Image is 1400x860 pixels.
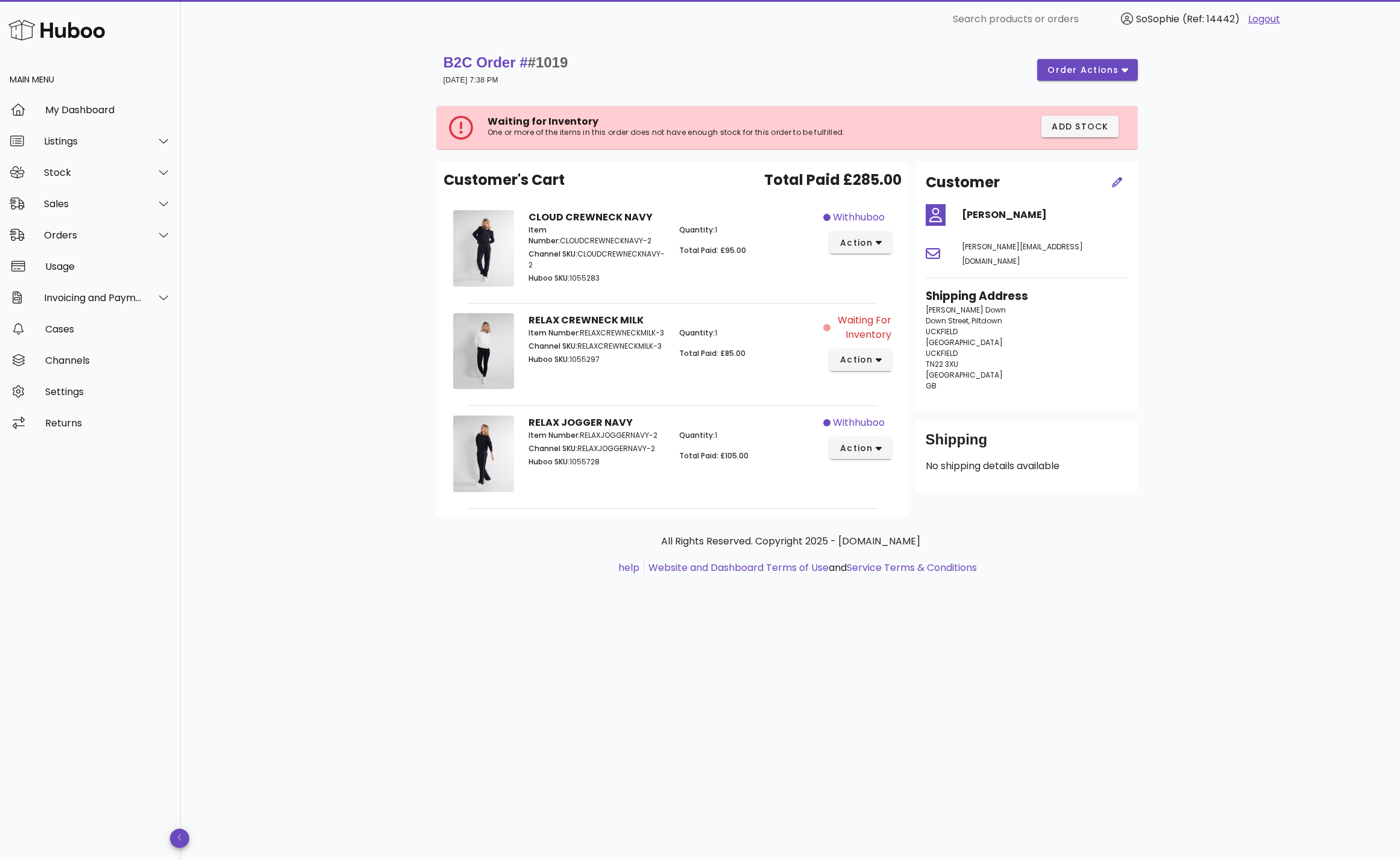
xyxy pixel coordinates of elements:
p: CLOUDCREWNECKNAVY-2 [529,225,665,246]
small: [DATE] 7:38 PM [444,76,498,84]
button: order actions [1037,59,1137,81]
div: Shipping [926,430,1128,459]
p: 1 [679,225,816,235]
span: action [840,442,873,455]
div: Invoicing and Payments [44,292,142,304]
h3: Shipping Address [926,288,1128,305]
span: [PERSON_NAME][EMAIL_ADDRESS][DOMAIN_NAME] [962,241,1083,266]
div: Listings [44,136,142,147]
button: action [830,349,892,371]
span: GB [926,381,937,391]
p: All Rights Reserved. Copyright 2025 - [DOMAIN_NAME] [446,534,1135,549]
p: One or more of the items in this order does not have enough stock for this order to be fulfilled. [488,128,914,137]
p: 1 [679,328,816,338]
img: Product Image [453,416,514,492]
span: Huboo SKU: [529,456,570,467]
img: Huboo Logo [8,17,105,43]
button: Add Stock [1041,116,1119,137]
span: Item Number: [529,430,580,440]
p: RELAXCREWNECKMILK-3 [529,341,665,352]
strong: RELAX CREWNECK MILK [529,313,644,327]
span: Waiting for Inventory [488,114,598,128]
h2: Customer [926,172,1000,193]
span: order actions [1047,64,1119,76]
p: RELAXCREWNECKMILK-3 [529,328,665,338]
span: Huboo SKU: [529,273,570,283]
p: 1055728 [529,456,665,467]
span: Huboo SKU: [529,354,570,364]
span: [GEOGRAPHIC_DATA] [926,370,1003,380]
img: Product Image [453,313,514,390]
div: Cases [45,323,171,335]
span: Waiting for Inventory [833,313,891,342]
span: Channel SKU: [529,341,577,351]
p: RELAXJOGGERNAVY-2 [529,443,665,454]
span: action [840,237,873,249]
span: TN22 3XU [926,359,958,369]
a: Website and Dashboard Terms of Use [648,561,829,575]
button: action [830,437,892,459]
div: Sales [44,198,142,210]
span: Total Paid: £95.00 [679,245,746,255]
p: CLOUDCREWNECKNAVY-2 [529,249,665,270]
span: [PERSON_NAME] Down [926,305,1006,315]
img: Product Image [453,210,514,287]
span: Channel SKU: [529,443,577,453]
li: and [644,561,977,575]
span: Total Paid £285.00 [764,169,902,191]
span: withhuboo [833,210,885,225]
span: UCKFIELD [926,326,958,337]
div: Channels [45,355,171,366]
h4: [PERSON_NAME] [962,208,1128,222]
div: Usage [45,261,171,272]
strong: CLOUD CREWNECK NAVY [529,210,653,224]
strong: RELAX JOGGER NAVY [529,416,633,429]
p: 1055297 [529,354,665,365]
span: #1019 [528,54,568,70]
div: Settings [45,386,171,397]
strong: B2C Order # [444,54,568,70]
span: Item Number: [529,225,560,246]
div: Orders [44,229,142,241]
span: Add Stock [1051,120,1109,133]
div: My Dashboard [45,104,171,116]
span: Quantity: [679,328,715,338]
span: Quantity: [679,430,715,440]
span: Item Number: [529,328,580,338]
span: Customer's Cart [444,169,565,191]
p: 1055283 [529,273,665,284]
span: Down Street, Piltdown [926,316,1002,326]
span: UCKFIELD [926,348,958,358]
button: action [830,232,892,254]
span: Channel SKU: [529,249,577,259]
p: 1 [679,430,816,441]
a: Logout [1248,12,1280,26]
span: SoSophie [1136,12,1179,26]
p: No shipping details available [926,459,1128,473]
p: RELAXJOGGERNAVY-2 [529,430,665,441]
span: Total Paid: £105.00 [679,450,749,461]
span: action [840,354,873,366]
div: Stock [44,167,142,178]
a: help [618,561,639,575]
span: Total Paid: £85.00 [679,348,746,358]
span: [GEOGRAPHIC_DATA] [926,337,1003,347]
span: withhuboo [833,416,885,430]
span: (Ref: 14442) [1182,12,1240,26]
a: Service Terms & Conditions [847,561,977,575]
span: Quantity: [679,225,715,235]
div: Returns [45,417,171,429]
